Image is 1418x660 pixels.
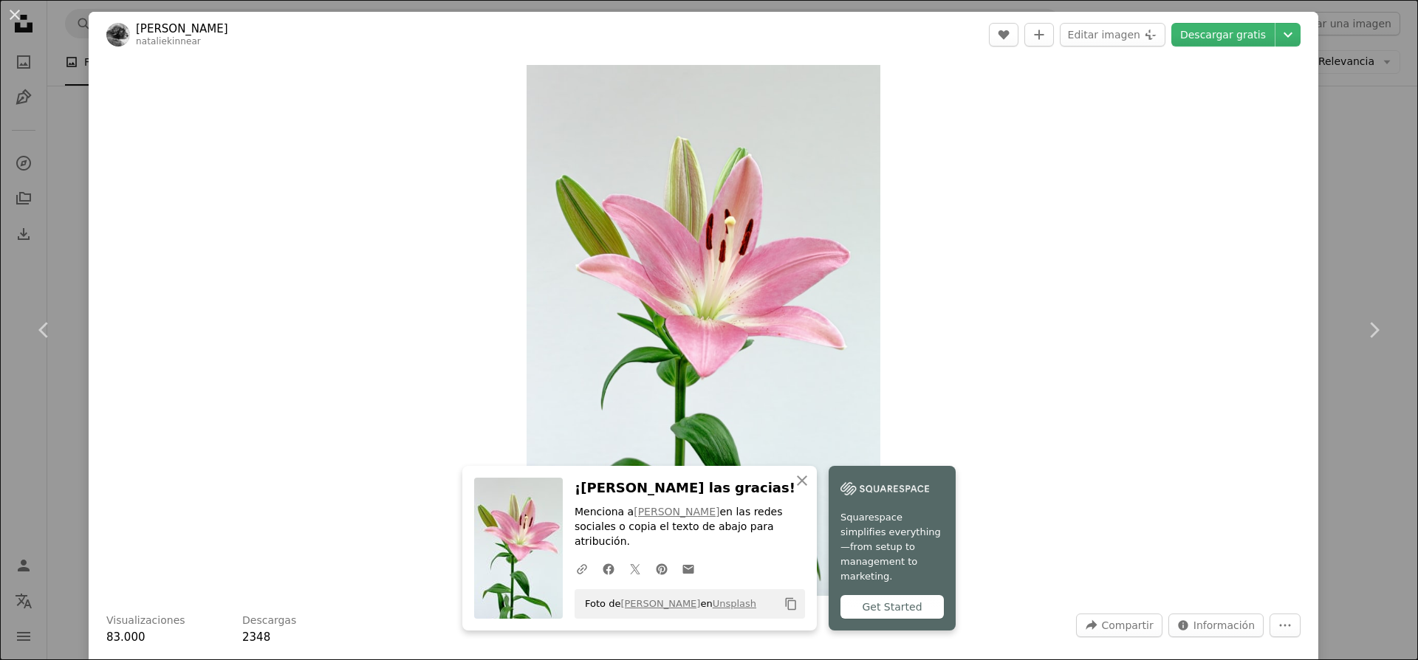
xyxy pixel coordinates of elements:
button: Copiar al portapapeles [778,591,804,616]
button: Más acciones [1270,613,1301,637]
button: Estadísticas sobre esta imagen [1168,613,1264,637]
a: Comparte por correo electrónico [675,554,702,583]
div: Get Started [840,595,944,619]
span: Información [1193,614,1255,636]
img: una flor rosada con hojas verdes en un jarrón [527,65,880,596]
a: Unsplash [713,598,756,609]
span: Compartir [1101,614,1153,636]
span: Foto de en [578,592,756,616]
span: 2348 [242,630,270,644]
button: Me gusta [989,23,1018,47]
a: [PERSON_NAME] [634,506,719,518]
img: file-1747939142011-51e5cc87e3c9 [840,478,929,500]
button: Compartir esta imagen [1076,613,1162,637]
button: Editar imagen [1060,23,1165,47]
span: Squarespace simplifies everything—from setup to management to marketing. [840,510,944,584]
h3: ¡[PERSON_NAME] las gracias! [575,478,805,499]
h3: Descargas [242,613,296,628]
a: Siguiente [1329,259,1418,401]
span: 83.000 [106,630,145,644]
button: Ampliar en esta imagen [527,65,880,596]
button: Añade a la colección [1024,23,1054,47]
a: Comparte en Twitter [622,554,648,583]
p: Menciona a en las redes sociales o copia el texto de abajo para atribución. [575,505,805,549]
a: [PERSON_NAME] [620,598,700,609]
img: Ve al perfil de Natalie Kinnear [106,23,130,47]
button: Elegir el tamaño de descarga [1275,23,1301,47]
a: Comparte en Pinterest [648,554,675,583]
a: Comparte en Facebook [595,554,622,583]
a: Squarespace simplifies everything—from setup to management to marketing.Get Started [829,466,956,630]
h3: Visualizaciones [106,613,185,628]
a: nataliekinnear [136,36,201,47]
a: [PERSON_NAME] [136,21,228,36]
a: Descargar gratis [1171,23,1275,47]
